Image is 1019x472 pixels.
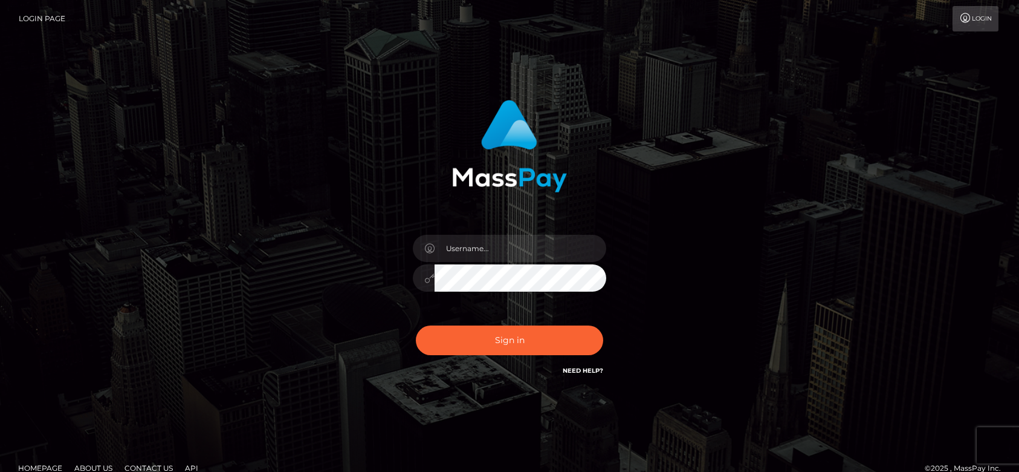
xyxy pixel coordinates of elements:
img: MassPay Login [452,100,567,192]
input: Username... [435,235,606,262]
a: Need Help? [563,367,603,375]
button: Sign in [416,326,603,355]
a: Login Page [19,6,65,31]
a: Login [953,6,998,31]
